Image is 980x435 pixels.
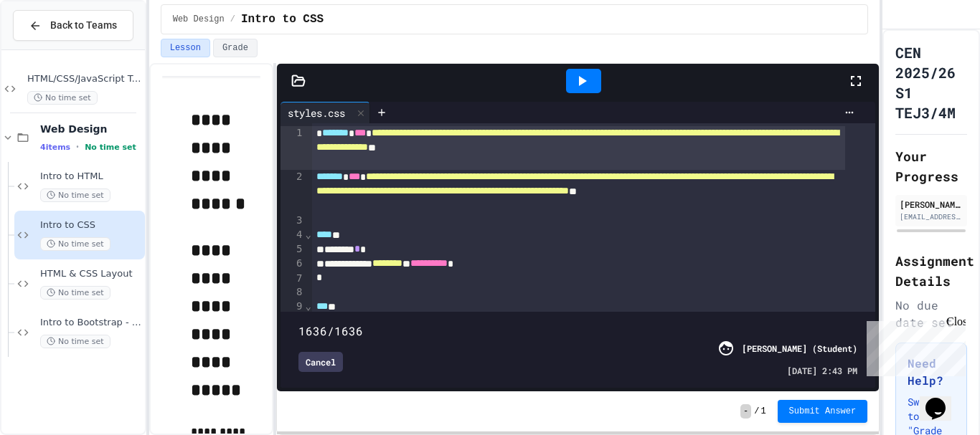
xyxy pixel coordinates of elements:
[304,300,311,312] span: Fold line
[40,188,110,202] span: No time set
[754,406,759,417] span: /
[281,228,304,242] div: 4
[281,126,304,170] div: 1
[895,146,967,186] h2: Your Progress
[281,105,352,120] div: styles.css
[298,352,343,372] div: Cancel
[895,42,967,123] h1: CEN 2025/26 S1 TEJ3/4M
[40,237,110,251] span: No time set
[213,39,258,57] button: Grade
[13,10,133,41] button: Back to Teams
[230,14,235,25] span: /
[304,229,311,240] span: Fold line
[27,91,98,105] span: No time set
[50,18,117,33] span: Back to Teams
[281,214,304,228] div: 3
[281,300,304,314] div: 9
[861,315,966,376] iframe: chat widget
[85,143,136,152] span: No time set
[173,14,225,25] span: Web Design
[40,171,142,183] span: Intro to HTML
[281,102,370,123] div: styles.css
[789,406,857,417] span: Submit Answer
[161,39,210,57] button: Lesson
[778,400,868,423] button: Submit Answer
[895,297,967,331] div: No due date set
[76,141,79,153] span: •
[281,272,304,286] div: 7
[298,322,857,340] div: 1636/1636
[40,335,110,348] span: No time set
[40,286,110,300] span: No time set
[900,198,963,211] div: [PERSON_NAME] (Student)
[742,342,857,355] div: [PERSON_NAME] (Student)
[40,143,70,152] span: 4 items
[281,285,304,300] div: 8
[281,242,304,257] div: 5
[920,378,966,421] iframe: chat widget
[40,219,142,231] span: Intro to CSS
[281,257,304,271] div: 6
[281,170,304,214] div: 2
[760,406,765,417] span: 1
[40,317,142,329] span: Intro to Bootstrap - Responsive Web Design
[740,404,751,419] span: -
[787,364,857,377] span: [DATE] 2:43 PM
[241,11,324,28] span: Intro to CSS
[895,251,967,291] h2: Assignment Details
[27,73,142,85] span: HTML/CSS/JavaScript Testing
[40,268,142,280] span: HTML & CSS Layout
[6,6,99,91] div: Chat with us now!Close
[900,211,963,222] div: [EMAIL_ADDRESS][DOMAIN_NAME]
[40,123,142,135] span: Web Design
